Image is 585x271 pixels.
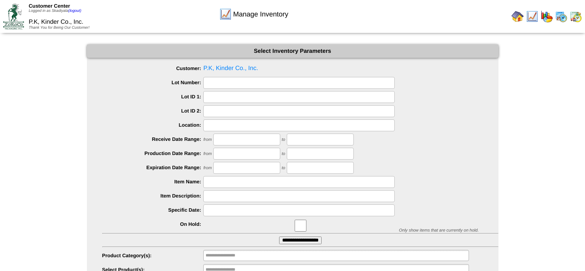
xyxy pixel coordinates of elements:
label: Item Description: [102,193,204,199]
span: to [282,152,285,156]
span: Logged in as Skadiyala [29,9,81,13]
span: P.K, Kinder Co., Inc. [29,19,83,25]
img: ZoRoCo_Logo(Green%26Foil)%20jpg.webp [3,3,24,29]
span: Thank You for Being Our Customer! [29,26,90,30]
label: Location: [102,122,204,128]
img: home.gif [511,10,524,23]
img: line_graph.gif [526,10,538,23]
span: from [203,137,212,142]
span: P.K, Kinder Co., Inc. [102,63,498,74]
span: to [282,137,285,142]
label: Expiration Date Range: [102,165,204,170]
img: line_graph.gif [219,8,232,20]
span: from [203,166,212,170]
div: Select Inventory Parameters [87,44,498,58]
label: Receive Date Range: [102,136,204,142]
label: Specific Date: [102,207,204,213]
label: Lot ID 1: [102,94,204,100]
label: Item Name: [102,179,204,184]
img: graph.gif [541,10,553,23]
span: Only show items that are currently on hold. [399,228,479,233]
label: Lot Number: [102,80,204,85]
span: Customer Center [29,3,70,9]
label: On Hold: [102,221,204,227]
label: Lot ID 2: [102,108,204,114]
span: to [282,166,285,170]
span: Manage Inventory [233,10,288,18]
img: calendarinout.gif [570,10,582,23]
span: from [203,152,212,156]
label: Product Category(s): [102,253,204,258]
img: calendarprod.gif [555,10,567,23]
label: Customer: [102,65,204,71]
label: Production Date Range: [102,150,204,156]
a: (logout) [68,9,81,13]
